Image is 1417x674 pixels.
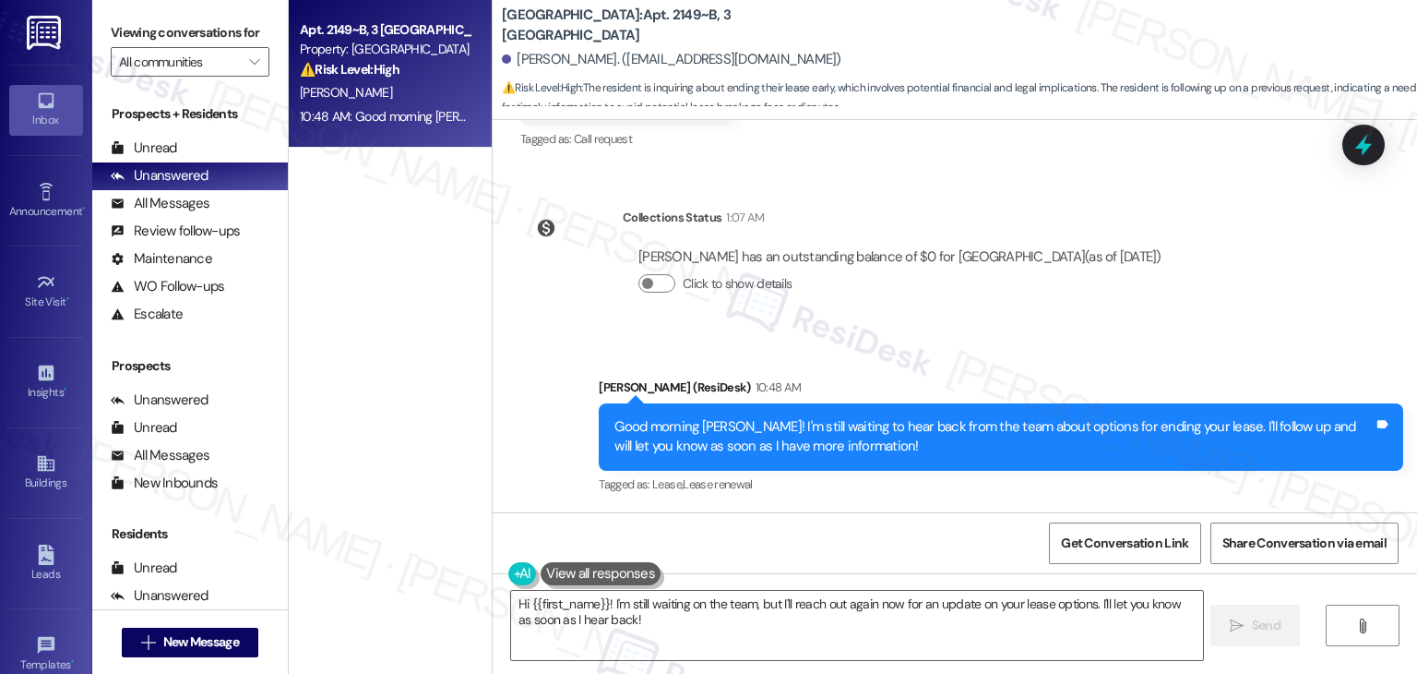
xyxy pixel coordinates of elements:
[111,277,224,296] div: WO Follow-ups
[599,471,1403,498] div: Tagged as:
[141,635,155,650] i: 
[119,47,240,77] input: All communities
[111,249,212,269] div: Maintenance
[82,202,85,215] span: •
[721,208,764,227] div: 1:07 AM
[111,559,177,578] div: Unread
[300,108,1320,125] div: 10:48 AM: Good morning [PERSON_NAME]! I'm still waiting to hear back from the team about options ...
[92,356,288,376] div: Prospects
[520,126,731,152] div: Tagged as:
[1252,616,1280,635] span: Send
[683,476,753,492] span: Lease renewal
[1222,534,1387,553] span: Share Conversation via email
[599,378,1403,403] div: [PERSON_NAME] (ResiDesk)
[111,138,177,158] div: Unread
[9,448,83,498] a: Buildings
[122,628,258,657] button: New Message
[111,446,209,465] div: All Messages
[1049,523,1200,564] button: Get Conversation Link
[300,61,399,78] strong: ⚠️ Risk Level: High
[1230,619,1244,633] i: 
[300,20,470,40] div: Apt. 2149~B, 3 [GEOGRAPHIC_DATA]
[638,247,1161,267] div: [PERSON_NAME] has an outstanding balance of $0 for [GEOGRAPHIC_DATA] (as of [DATE])
[111,391,208,410] div: Unanswered
[27,16,65,50] img: ResiDesk Logo
[652,476,683,492] span: Lease ,
[111,474,218,493] div: New Inbounds
[92,524,288,544] div: Residents
[71,656,74,668] span: •
[574,131,632,147] span: Call request
[111,222,240,241] div: Review follow-ups
[502,50,841,69] div: [PERSON_NAME]. ([EMAIL_ADDRESS][DOMAIN_NAME])
[1061,534,1188,553] span: Get Conversation Link
[66,293,69,306] span: •
[111,418,177,438] div: Unread
[511,591,1202,660] textarea: Hi {{first_name}}! I'm still waiting on the team, but I'll reach out again now for an update on y...
[1210,605,1300,646] button: Send
[683,274,792,294] label: Click to show details
[111,18,269,47] label: Viewing conversations for
[111,166,208,186] div: Unanswered
[9,357,83,407] a: Insights •
[64,383,66,396] span: •
[1355,619,1369,633] i: 
[751,378,802,397] div: 10:48 AM
[111,586,208,606] div: Unanswered
[623,208,721,227] div: Collections Status
[502,78,1417,118] span: : The resident is inquiring about ending their lease early, which involves potential financial an...
[249,54,259,69] i: 
[9,267,83,317] a: Site Visit •
[300,40,470,59] div: Property: [GEOGRAPHIC_DATA]
[111,194,209,213] div: All Messages
[502,6,871,45] b: [GEOGRAPHIC_DATA]: Apt. 2149~B, 3 [GEOGRAPHIC_DATA]
[9,539,83,589] a: Leads
[92,104,288,124] div: Prospects + Residents
[163,632,239,652] span: New Message
[300,84,392,101] span: [PERSON_NAME]
[502,80,581,95] strong: ⚠️ Risk Level: High
[111,305,183,324] div: Escalate
[9,85,83,135] a: Inbox
[614,417,1374,457] div: Good morning [PERSON_NAME]! I'm still waiting to hear back from the team about options for ending...
[1210,523,1399,564] button: Share Conversation via email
